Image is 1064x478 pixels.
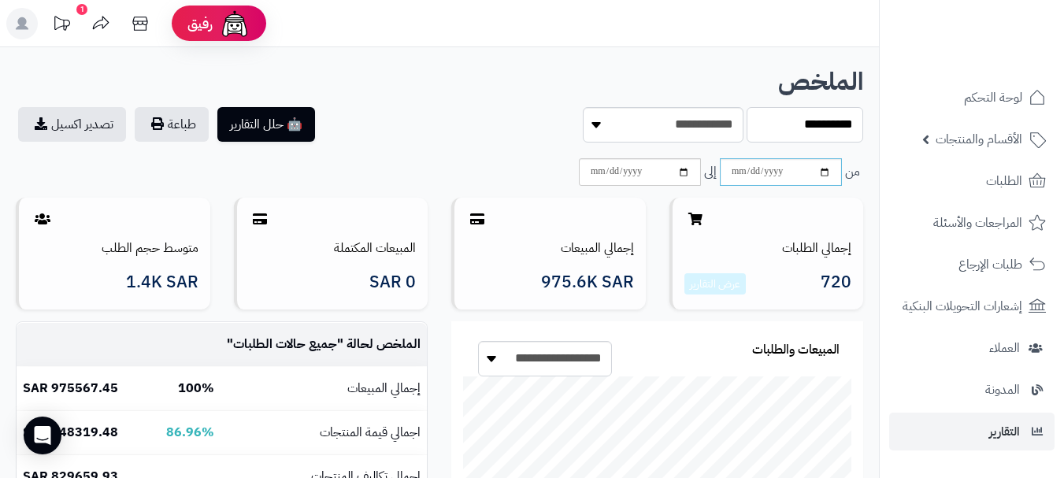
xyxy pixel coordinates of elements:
[752,343,840,358] h3: المبيعات والطلبات
[135,107,209,142] button: طباعة
[989,421,1020,443] span: التقارير
[221,367,427,410] td: إجمالي المبيعات
[561,239,634,258] a: إجمالي المبيعات
[126,273,198,291] span: 1.4K SAR
[889,246,1055,283] a: طلبات الإرجاع
[217,107,315,142] button: 🤖 حلل التقارير
[369,273,416,291] span: 0 SAR
[985,379,1020,401] span: المدونة
[958,254,1022,276] span: طلبات الإرجاع
[24,417,61,454] div: Open Intercom Messenger
[903,295,1022,317] span: إشعارات التحويلات البنكية
[889,79,1055,117] a: لوحة التحكم
[178,379,214,398] b: 100%
[821,273,851,295] span: 720
[936,128,1022,150] span: الأقسام والمنتجات
[18,107,126,142] a: تصدير اكسيل
[219,8,250,39] img: ai-face.png
[690,276,740,292] a: عرض التقارير
[102,239,198,258] a: متوسط حجم الطلب
[889,329,1055,367] a: العملاء
[989,337,1020,359] span: العملاء
[889,204,1055,242] a: المراجعات والأسئلة
[221,411,427,454] td: اجمالي قيمة المنتجات
[845,163,860,181] span: من
[42,8,81,43] a: تحديثات المنصة
[782,239,851,258] a: إجمالي الطلبات
[889,413,1055,450] a: التقارير
[23,379,118,398] b: 975567.45 SAR
[889,371,1055,409] a: المدونة
[986,170,1022,192] span: الطلبات
[889,287,1055,325] a: إشعارات التحويلات البنكية
[233,335,337,354] span: جميع حالات الطلبات
[187,14,213,33] span: رفيق
[166,423,214,442] b: 86.96%
[933,212,1022,234] span: المراجعات والأسئلة
[76,4,87,15] div: 1
[778,63,863,100] b: الملخص
[964,87,1022,109] span: لوحة التحكم
[221,323,427,366] td: الملخص لحالة " "
[889,162,1055,200] a: الطلبات
[334,239,416,258] a: المبيعات المكتملة
[704,163,717,181] span: إلى
[23,423,118,442] b: 848319.48 SAR
[541,273,634,291] span: 975.6K SAR
[957,32,1049,65] img: logo-2.png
